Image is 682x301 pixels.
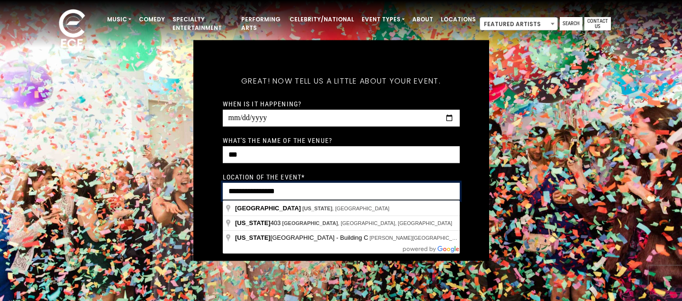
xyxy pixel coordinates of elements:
[480,18,557,31] span: Featured Artists
[358,11,409,28] a: Event Types
[237,11,286,36] a: Performing Arts
[235,219,271,226] span: [US_STATE]
[480,17,558,30] span: Featured Artists
[235,234,370,241] span: [GEOGRAPHIC_DATA] - Building C
[169,11,237,36] a: Specialty Entertainment
[48,7,96,53] img: ece_new_logo_whitev2-1.png
[370,235,638,241] span: [PERSON_NAME][GEOGRAPHIC_DATA], , [GEOGRAPHIC_DATA], [GEOGRAPHIC_DATA]
[223,100,302,108] label: When is it happening?
[223,136,332,145] label: What's the name of the venue?
[223,173,305,181] label: Location of the event
[135,11,169,28] a: Comedy
[302,206,390,211] span: , [GEOGRAPHIC_DATA]
[286,11,358,28] a: Celebrity/National
[235,234,271,241] span: [US_STATE]
[282,220,452,226] span: , [GEOGRAPHIC_DATA], [GEOGRAPHIC_DATA]
[282,220,338,226] span: [GEOGRAPHIC_DATA]
[235,205,301,212] span: [GEOGRAPHIC_DATA]
[409,11,437,28] a: About
[302,206,332,211] span: [US_STATE]
[223,64,460,98] h5: Great! Now tell us a little about your event.
[235,219,282,226] span: 403
[103,11,135,28] a: Music
[584,17,611,30] a: Contact Us
[437,11,480,28] a: Locations
[560,17,582,30] a: Search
